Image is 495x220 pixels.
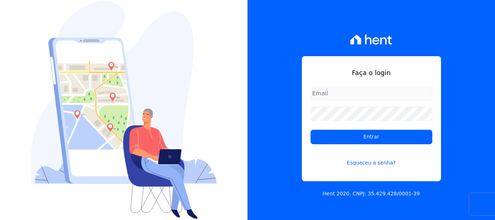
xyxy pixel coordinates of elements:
[323,190,420,198] p: Hent 2020. CNPJ: 35.429.428/0001-39
[311,150,432,167] a: Esqueceu a senha?
[31,1,217,219] img: Login
[311,68,432,78] h1: Faça o login
[311,86,432,101] input: Email
[311,130,432,144] input: Entrar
